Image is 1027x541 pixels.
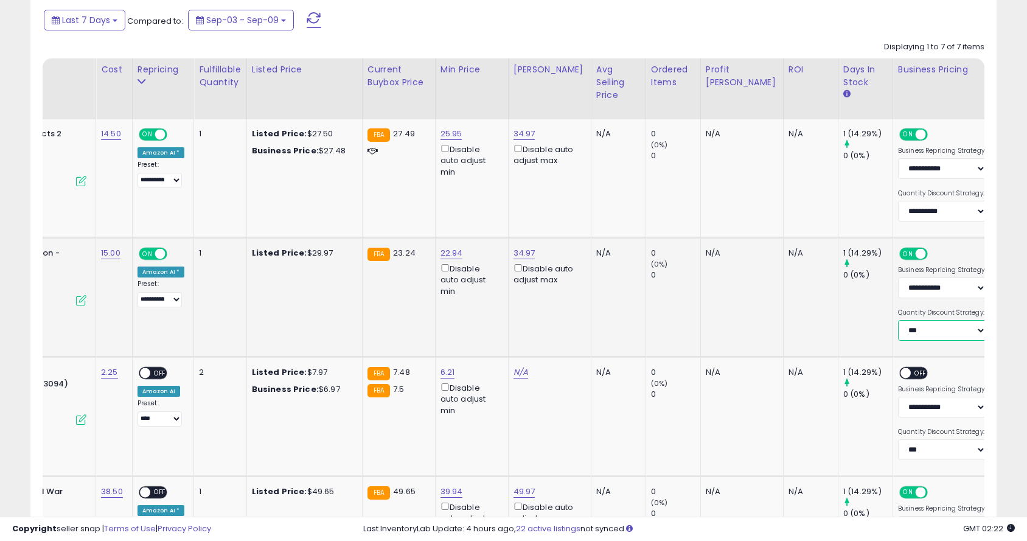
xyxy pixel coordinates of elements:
div: N/A [789,486,829,497]
div: N/A [789,128,829,139]
small: FBA [367,248,390,261]
div: Preset: [138,399,185,427]
small: FBA [367,367,390,380]
div: [PERSON_NAME] [513,63,586,76]
div: 1 [199,486,237,497]
div: 1 [199,128,237,139]
label: Business Repricing Strategy: [898,266,986,274]
div: Ordered Items [651,63,695,89]
div: Profit [PERSON_NAME] [706,63,778,89]
div: N/A [596,486,636,497]
button: Last 7 Days [44,10,125,30]
div: N/A [789,367,829,378]
div: N/A [706,486,774,497]
div: 2 [199,367,237,378]
div: Listed Price [252,63,357,76]
span: 27.49 [393,128,415,139]
div: Last InventoryLab Update: 4 hours ago, not synced. [363,523,1015,535]
b: Listed Price: [252,366,307,378]
div: 0 (0%) [843,150,893,161]
div: Fulfillable Quantity [199,63,241,89]
span: Last 7 Days [62,14,110,26]
a: 22.94 [440,247,463,259]
span: Compared to: [127,15,183,27]
div: Amazon AI [138,386,180,397]
div: 0 [651,150,700,161]
label: Business Repricing Strategy: [898,147,986,155]
div: Amazon AI * [138,267,185,277]
div: 0 [651,367,700,378]
a: 34.97 [513,247,535,259]
b: Business Price: [252,145,319,156]
strong: Copyright [12,523,57,534]
span: 2025-09-17 02:22 GMT [963,523,1015,534]
a: 6.21 [440,366,455,379]
div: N/A [596,367,636,378]
span: OFF [165,249,185,259]
div: 0 [651,389,700,400]
span: ON [140,130,155,140]
b: Listed Price: [252,486,307,497]
span: Sep-03 - Sep-09 [206,14,279,26]
div: $49.65 [252,486,353,497]
span: 23.24 [393,247,416,259]
a: 22 active listings [516,523,580,534]
label: Quantity Discount Strategy: [898,189,986,198]
div: Displaying 1 to 7 of 7 items [884,41,984,53]
span: 7.5 [393,383,404,395]
div: Repricing [138,63,189,76]
span: OFF [150,487,170,498]
a: Terms of Use [104,523,156,534]
div: 1 (14.29%) [843,367,893,378]
div: N/A [596,248,636,259]
b: Listed Price: [252,247,307,259]
div: Disable auto adjust max [513,500,582,524]
div: ROI [789,63,833,76]
small: (0%) [651,140,668,150]
div: Disable auto adjust min [440,500,499,536]
div: 0 [651,486,700,497]
div: Preset: [138,280,185,307]
div: Disable auto adjust max [513,142,582,166]
span: ON [900,249,916,259]
span: OFF [926,249,945,259]
div: Disable auto adjust max [513,262,582,285]
b: Listed Price: [252,128,307,139]
div: 1 [199,248,237,259]
div: Days In Stock [843,63,888,89]
div: Disable auto adjust min [440,381,499,416]
div: N/A [789,248,829,259]
div: N/A [706,128,774,139]
span: ON [900,487,916,498]
label: Quantity Discount Strategy: [898,428,986,436]
span: OFF [165,130,185,140]
a: 14.50 [101,128,121,140]
div: seller snap | | [12,523,211,535]
label: Quantity Discount Strategy: [898,309,986,317]
div: $27.48 [252,145,353,156]
a: 15.00 [101,247,120,259]
span: ON [900,130,916,140]
b: Business Price: [252,383,319,395]
div: N/A [706,367,774,378]
div: 0 [651,270,700,281]
small: Days In Stock. [843,89,851,100]
a: 2.25 [101,366,118,379]
div: 0 (0%) [843,270,893,281]
div: 0 [651,128,700,139]
span: ON [140,249,155,259]
div: Disable auto adjust min [440,262,499,297]
div: 1 (14.29%) [843,486,893,497]
a: 39.94 [440,486,463,498]
div: N/A [596,128,636,139]
span: OFF [926,487,945,498]
button: Sep-03 - Sep-09 [188,10,294,30]
div: Preset: [138,161,185,188]
small: (0%) [651,498,668,508]
label: Business Repricing Strategy: [898,385,986,394]
div: $7.97 [252,367,353,378]
div: 0 (0%) [843,389,893,400]
a: 38.50 [101,486,123,498]
a: Privacy Policy [158,523,211,534]
span: OFF [911,368,930,379]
